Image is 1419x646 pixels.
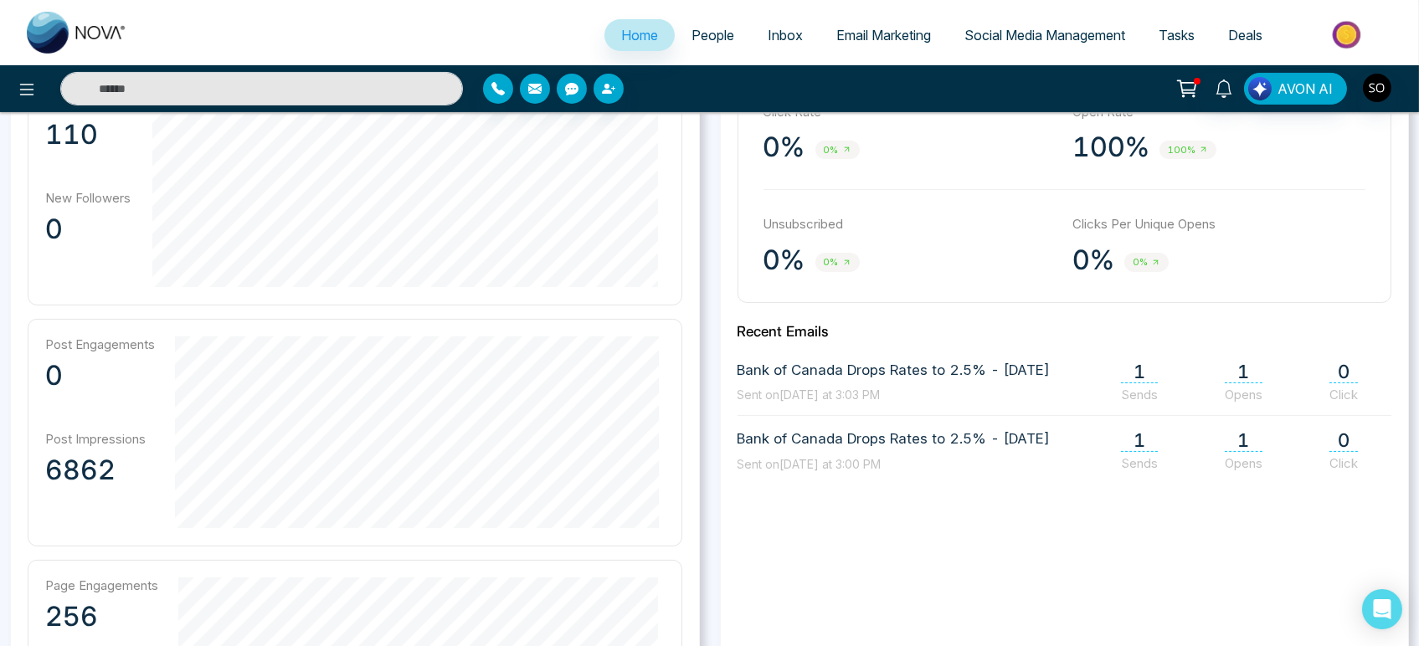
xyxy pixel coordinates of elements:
button: AVON AI [1244,73,1347,105]
p: Post Engagements [45,336,155,352]
span: 1 [1121,361,1158,383]
p: 0% [763,131,805,164]
p: Post Impressions [45,431,155,447]
a: Home [604,19,675,51]
span: 0% [1124,253,1169,272]
span: AVON AI [1278,79,1333,99]
span: 0 [1329,361,1358,383]
img: Lead Flow [1248,77,1272,100]
span: 0% [815,141,860,160]
a: Email Marketing [820,19,948,51]
div: Open Intercom Messenger [1362,589,1402,629]
span: Sends [1121,387,1158,402]
span: 0 [1329,429,1358,452]
span: Opens [1225,387,1262,402]
span: 1 [1121,429,1158,452]
img: Nova CRM Logo [27,12,127,54]
span: Social Media Management [964,27,1125,44]
span: Click [1329,387,1358,402]
span: Bank of Canada Drops Rates to 2.5% - [DATE] [738,360,1051,382]
span: Home [621,27,658,44]
span: Inbox [768,27,803,44]
p: 0 [45,359,155,392]
img: Market-place.gif [1288,16,1409,54]
span: 1 [1225,429,1262,452]
p: 100% [1072,131,1149,164]
span: Opens [1225,455,1262,471]
img: User Avatar [1363,74,1391,102]
span: Tasks [1159,27,1195,44]
a: People [675,19,751,51]
span: 100% [1159,141,1216,160]
p: 110 [45,118,132,151]
span: Sent on [DATE] at 3:00 PM [738,457,882,471]
p: 0% [1072,244,1114,277]
span: Sent on [DATE] at 3:03 PM [738,387,881,402]
span: People [692,27,734,44]
span: 0% [815,253,860,272]
p: 6862 [45,454,155,487]
p: Page Engagements [45,577,158,593]
span: Email Marketing [836,27,931,44]
span: Click [1329,455,1358,471]
span: Sends [1121,455,1158,471]
p: 256 [45,600,158,633]
span: Bank of Canada Drops Rates to 2.5% - [DATE] [738,428,1051,450]
p: 0 [45,213,132,246]
span: Deals [1228,27,1262,44]
p: 0% [763,244,805,277]
a: Social Media Management [948,19,1142,51]
h2: Recent Emails [738,323,1392,340]
a: Inbox [751,19,820,51]
a: Tasks [1142,19,1211,51]
p: New Followers [45,190,132,206]
span: 1 [1225,361,1262,383]
a: Deals [1211,19,1279,51]
p: Unsubscribed [763,215,1057,234]
p: Clicks Per Unique Opens [1072,215,1365,234]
